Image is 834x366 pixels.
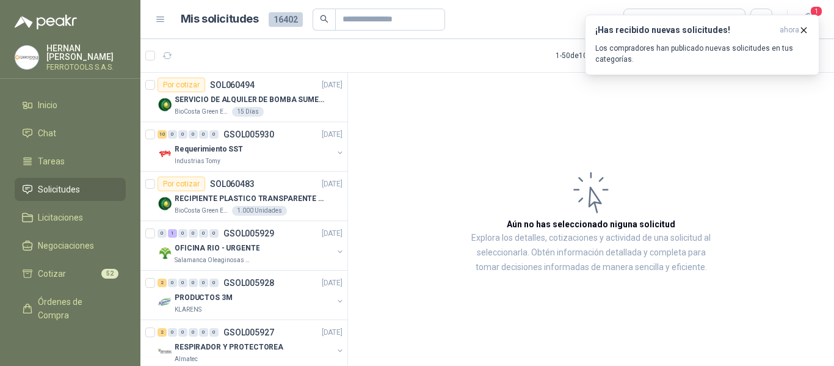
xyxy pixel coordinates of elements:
[178,279,187,287] div: 0
[322,327,343,339] p: [DATE]
[556,46,639,65] div: 1 - 50 de 10787
[269,12,303,27] span: 16402
[178,130,187,139] div: 0
[189,229,198,238] div: 0
[158,295,172,310] img: Company Logo
[158,177,205,191] div: Por cotizar
[210,180,255,188] p: SOL060483
[322,129,343,141] p: [DATE]
[209,229,219,238] div: 0
[38,295,114,322] span: Órdenes de Compra
[158,78,205,92] div: Por cotizar
[175,107,230,117] p: BioCosta Green Energy S.A.S
[322,178,343,190] p: [DATE]
[175,354,198,364] p: Almatec
[15,150,126,173] a: Tareas
[189,130,198,139] div: 0
[175,342,283,353] p: RESPIRADOR Y PROTECTOREA
[101,269,118,279] span: 52
[178,229,187,238] div: 0
[175,255,252,265] p: Salamanca Oleaginosas SAS
[175,292,233,304] p: PRODUCTOS 3M
[199,328,208,337] div: 0
[168,279,177,287] div: 0
[15,178,126,201] a: Solicitudes
[175,144,243,155] p: Requerimiento SST
[168,229,177,238] div: 1
[181,10,259,28] h1: Mis solicitudes
[223,229,274,238] p: GSOL005929
[175,305,201,315] p: KLARENS
[38,98,57,112] span: Inicio
[199,229,208,238] div: 0
[158,130,167,139] div: 10
[209,279,219,287] div: 0
[46,64,126,71] p: FERROTOOLS S.A.S.
[38,126,56,140] span: Chat
[38,239,94,252] span: Negociaciones
[15,46,38,69] img: Company Logo
[232,206,287,216] div: 1.000 Unidades
[168,328,177,337] div: 0
[322,228,343,240] p: [DATE]
[223,130,274,139] p: GSOL005930
[15,262,126,285] a: Cotizar52
[232,107,264,117] div: 15 Días
[209,130,219,139] div: 0
[158,246,172,260] img: Company Logo
[322,79,343,91] p: [DATE]
[38,211,83,224] span: Licitaciones
[158,325,345,364] a: 2 0 0 0 0 0 GSOL005927[DATE] Company LogoRESPIRADOR Y PROTECTOREAAlmatec
[320,15,328,23] span: search
[15,15,77,29] img: Logo peakr
[15,234,126,257] a: Negociaciones
[175,243,259,254] p: OFICINA RIO - URGENTE
[189,279,198,287] div: 0
[199,130,208,139] div: 0
[158,345,172,359] img: Company Logo
[158,279,167,287] div: 2
[175,94,327,106] p: SERVICIO DE ALQUILER DE BOMBA SUMERGIBLE DE 1 HP
[199,279,208,287] div: 0
[46,44,126,61] p: HERNAN [PERSON_NAME]
[585,15,819,75] button: ¡Has recibido nuevas solicitudes!ahora Los compradores han publicado nuevas solicitudes en tus ca...
[175,156,220,166] p: Industrias Tomy
[158,328,167,337] div: 2
[158,276,345,315] a: 2 0 0 0 0 0 GSOL005928[DATE] Company LogoPRODUCTOS 3MKLARENS
[209,328,219,337] div: 0
[168,130,177,139] div: 0
[210,81,255,89] p: SOL060494
[38,267,66,280] span: Cotizar
[175,193,327,205] p: RECIPIENTE PLASTICO TRANSPARENTE 500 ML
[322,277,343,289] p: [DATE]
[158,196,172,211] img: Company Logo
[158,147,172,161] img: Company Logo
[507,218,675,231] h3: Aún no has seleccionado niguna solicitud
[38,155,65,168] span: Tareas
[595,43,809,65] p: Los compradores han publicado nuevas solicitudes en tus categorías.
[140,172,347,221] a: Por cotizarSOL060483[DATE] Company LogoRECIPIENTE PLASTICO TRANSPARENTE 500 MLBioCosta Green Ener...
[158,226,345,265] a: 0 1 0 0 0 0 GSOL005929[DATE] Company LogoOFICINA RIO - URGENTESalamanca Oleaginosas SAS
[140,73,347,122] a: Por cotizarSOL060494[DATE] Company LogoSERVICIO DE ALQUILER DE BOMBA SUMERGIBLE DE 1 HPBioCosta G...
[38,183,80,196] span: Solicitudes
[15,93,126,117] a: Inicio
[780,25,799,35] span: ahora
[15,206,126,229] a: Licitaciones
[15,290,126,327] a: Órdenes de Compra
[158,229,167,238] div: 0
[178,328,187,337] div: 0
[223,279,274,287] p: GSOL005928
[470,231,712,275] p: Explora los detalles, cotizaciones y actividad de una solicitud al seleccionarla. Obtén informaci...
[189,328,198,337] div: 0
[15,332,126,355] a: Remisiones
[797,9,819,31] button: 1
[15,122,126,145] a: Chat
[810,5,823,17] span: 1
[223,328,274,337] p: GSOL005927
[158,97,172,112] img: Company Logo
[595,25,775,35] h3: ¡Has recibido nuevas solicitudes!
[631,13,657,26] div: Todas
[158,127,345,166] a: 10 0 0 0 0 0 GSOL005930[DATE] Company LogoRequerimiento SSTIndustrias Tomy
[175,206,230,216] p: BioCosta Green Energy S.A.S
